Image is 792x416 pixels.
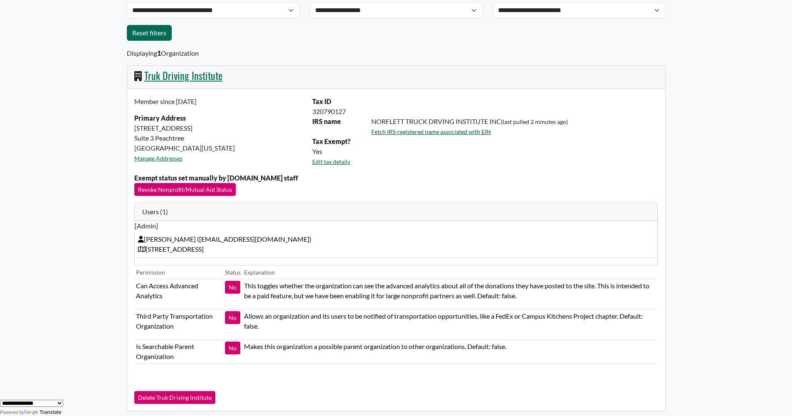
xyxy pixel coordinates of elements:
[127,48,666,412] div: Displaying Organization
[24,409,62,415] a: Translate
[134,310,223,340] td: Third Party Transportation Organization
[366,116,663,136] div: NORFLETT TRUCK DRVING INSTITUTE INC
[501,118,568,125] small: (last pulled 2 minutes ago)
[135,231,657,258] td: [PERSON_NAME] ( [EMAIL_ADDRESS][DOMAIN_NAME] ) [STREET_ADDRESS]
[225,281,240,294] button: No
[135,203,657,221] div: Users (1)
[134,183,236,196] button: Revoke Nonprofit/Mutual Aid Status
[144,68,222,83] a: Truk Driving Institute
[307,146,663,156] div: Yes
[244,281,656,301] p: This toggles whether the organization can see the advanced analytics about all of the donations t...
[127,25,172,41] a: Reset filters
[24,410,39,416] img: Google Translate
[157,49,161,57] b: 1
[134,340,223,364] td: Is Searchable Parent Organization
[134,279,223,310] td: Can Access Advanced Analytics
[225,311,240,324] button: No
[134,174,298,182] b: Exempt status set manually by [DOMAIN_NAME] staff
[134,97,302,106] p: Member since [DATE]
[312,158,350,165] a: Edit tax details
[134,391,215,404] button: Delete Truk Driving Institute
[244,342,656,352] p: Makes this organization a possible parent organization to other organizations. Default: false.
[134,155,183,162] a: Manage Addresses
[135,221,657,231] span: [Admin]
[371,128,491,135] a: Fetch IRS-registered name associated with EIN
[312,97,331,105] b: Tax ID
[225,342,240,354] button: No
[307,106,663,116] div: 320790127
[136,269,165,276] small: Permission
[244,269,275,276] small: Explanation
[134,114,186,122] strong: Primary Address
[244,311,656,331] p: Allows an organization and its users to be notified of transportation opportunities, like a FedEx...
[312,117,341,125] strong: IRS name
[129,97,307,173] div: [STREET_ADDRESS] Suite 3 Peachtree [GEOGRAPHIC_DATA][US_STATE]
[225,269,241,276] small: Status
[312,137,350,145] b: Tax Exempt?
